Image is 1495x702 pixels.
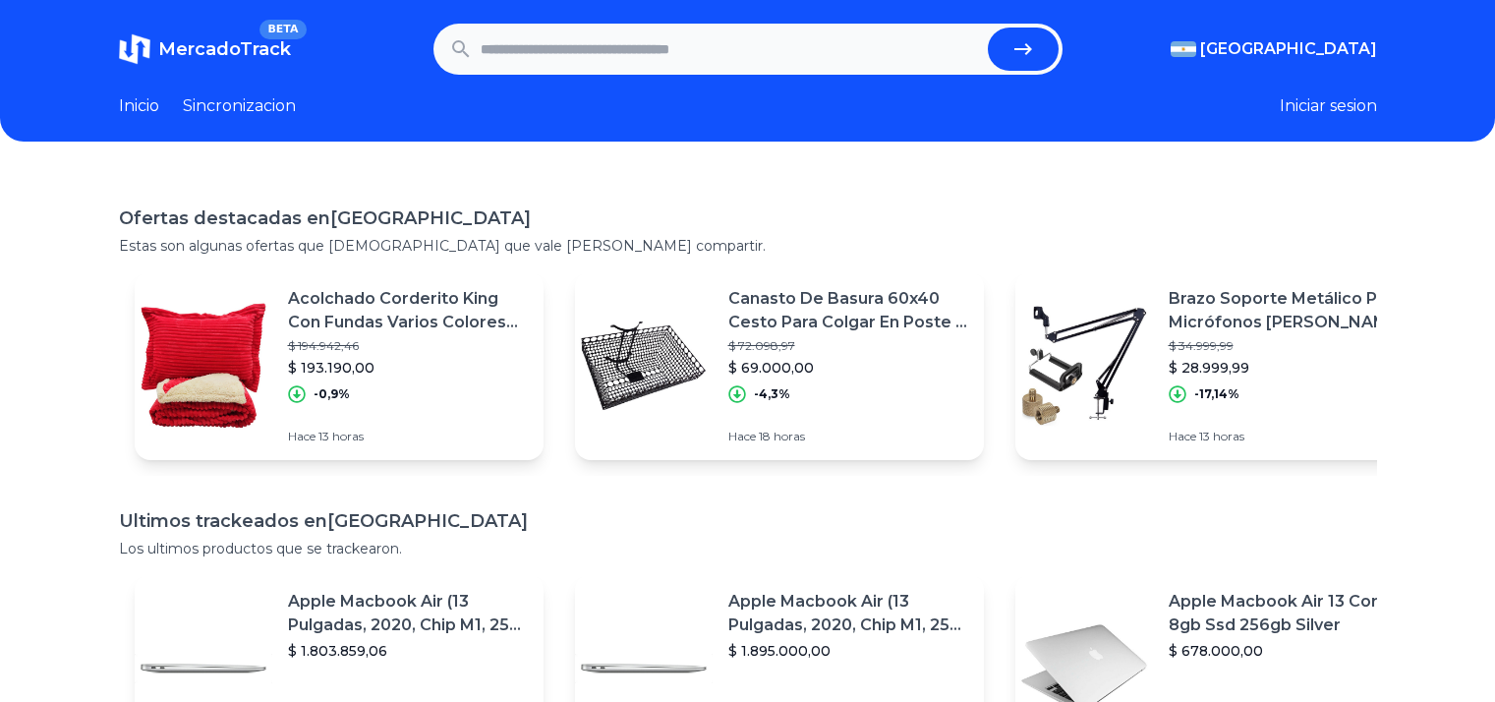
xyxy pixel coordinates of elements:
[1015,271,1424,460] a: Featured imageBrazo Soporte Metálico Para Micrófonos [PERSON_NAME] Y Soporte$ 34.999,99$ 28.999,9...
[119,236,1377,256] p: Estas son algunas ofertas que [DEMOGRAPHIC_DATA] que vale [PERSON_NAME] compartir.
[158,38,291,60] span: MercadoTrack
[1169,590,1409,637] p: Apple Macbook Air 13 Core I5 8gb Ssd 256gb Silver
[288,338,528,354] p: $ 194.942,46
[119,33,150,65] img: MercadoTrack
[575,271,984,460] a: Featured imageCanasto De Basura 60x40 Cesto Para Colgar En Poste 1 Calidad$ 72.098,97$ 69.000,00-...
[575,297,713,435] img: Featured image
[119,539,1377,558] p: Los ultimos productos que se trackearon.
[288,287,528,334] p: Acolchado Corderito King Con Fundas Varios Colores Vip
[728,358,968,378] p: $ 69.000,00
[183,94,296,118] a: Sincronizacion
[288,590,528,637] p: Apple Macbook Air (13 Pulgadas, 2020, Chip M1, 256 Gb De Ssd, 8 Gb De Ram) - Plata
[119,33,291,65] a: MercadoTrackBETA
[135,297,272,435] img: Featured image
[314,386,350,402] p: -0,9%
[1200,37,1377,61] span: [GEOGRAPHIC_DATA]
[728,641,968,661] p: $ 1.895.000,00
[1194,386,1239,402] p: -17,14%
[1280,94,1377,118] button: Iniciar sesion
[1169,338,1409,354] p: $ 34.999,99
[288,358,528,378] p: $ 193.190,00
[1169,287,1409,334] p: Brazo Soporte Metálico Para Micrófonos [PERSON_NAME] Y Soporte
[728,429,968,444] p: Hace 18 horas
[1169,641,1409,661] p: $ 678.000,00
[728,338,968,354] p: $ 72.098,97
[728,287,968,334] p: Canasto De Basura 60x40 Cesto Para Colgar En Poste 1 Calidad
[728,590,968,637] p: Apple Macbook Air (13 Pulgadas, 2020, Chip M1, 256 Gb De Ssd, 8 Gb De Ram) - Plata
[259,20,306,39] span: BETA
[119,205,1377,232] h1: Ofertas destacadas en [GEOGRAPHIC_DATA]
[119,94,159,118] a: Inicio
[754,386,790,402] p: -4,3%
[135,271,544,460] a: Featured imageAcolchado Corderito King Con Fundas Varios Colores Vip$ 194.942,46$ 193.190,00-0,9%...
[119,507,1377,535] h1: Ultimos trackeados en [GEOGRAPHIC_DATA]
[288,641,528,661] p: $ 1.803.859,06
[1171,37,1377,61] button: [GEOGRAPHIC_DATA]
[1171,41,1196,57] img: Argentina
[1015,297,1153,435] img: Featured image
[1169,429,1409,444] p: Hace 13 horas
[1169,358,1409,378] p: $ 28.999,99
[288,429,528,444] p: Hace 13 horas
